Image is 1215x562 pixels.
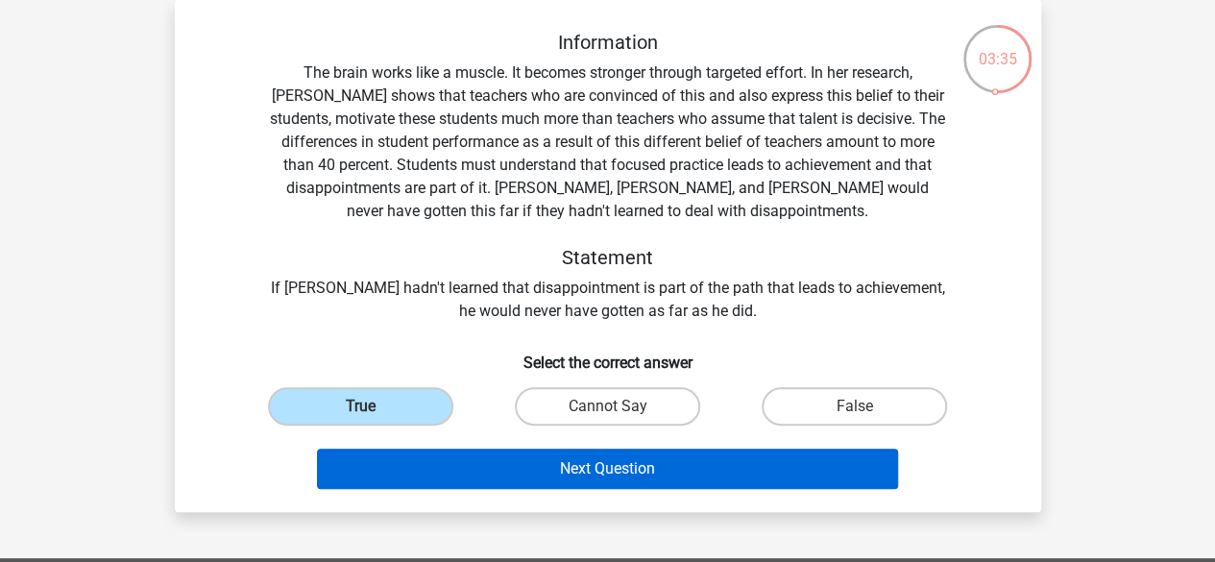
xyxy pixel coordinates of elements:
[317,449,898,489] button: Next Question
[762,387,947,426] label: False
[267,246,949,269] h5: Statement
[206,31,1010,323] div: The brain works like a muscle. It becomes stronger through targeted effort. In her research, [PER...
[961,23,1033,71] div: 03:35
[515,387,700,426] label: Cannot Say
[206,338,1010,372] h6: Select the correct answer
[268,387,453,426] label: True
[267,31,949,54] h5: Information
